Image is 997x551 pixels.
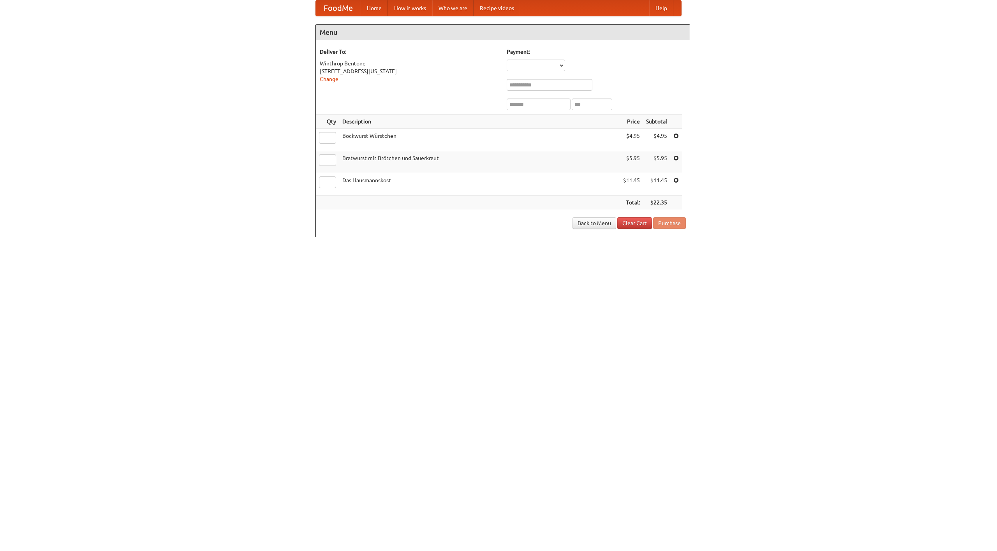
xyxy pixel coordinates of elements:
[432,0,474,16] a: Who we are
[653,217,686,229] button: Purchase
[474,0,520,16] a: Recipe videos
[617,217,652,229] a: Clear Cart
[572,217,616,229] a: Back to Menu
[339,114,620,129] th: Description
[316,0,361,16] a: FoodMe
[620,173,643,195] td: $11.45
[620,129,643,151] td: $4.95
[643,151,670,173] td: $5.95
[361,0,388,16] a: Home
[507,48,686,56] h5: Payment:
[316,114,339,129] th: Qty
[339,129,620,151] td: Bockwurst Würstchen
[643,114,670,129] th: Subtotal
[320,60,499,67] div: Winthrop Bentone
[388,0,432,16] a: How it works
[620,151,643,173] td: $5.95
[620,195,643,210] th: Total:
[339,151,620,173] td: Bratwurst mit Brötchen und Sauerkraut
[643,173,670,195] td: $11.45
[620,114,643,129] th: Price
[339,173,620,195] td: Das Hausmannskost
[643,129,670,151] td: $4.95
[316,25,690,40] h4: Menu
[320,76,338,82] a: Change
[320,48,499,56] h5: Deliver To:
[320,67,499,75] div: [STREET_ADDRESS][US_STATE]
[649,0,673,16] a: Help
[643,195,670,210] th: $22.35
